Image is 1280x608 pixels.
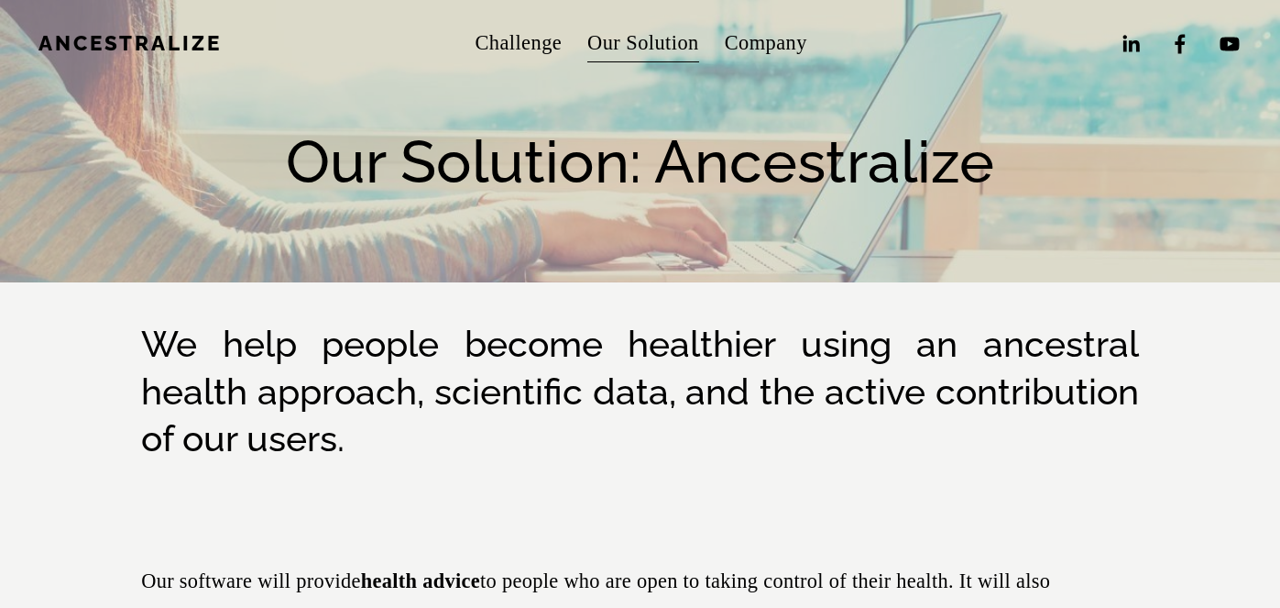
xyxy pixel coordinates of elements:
[141,321,1139,463] h2: We help people become healthier using an ancestral health approach, scientific data, and the acti...
[1218,32,1242,56] a: YouTube
[587,23,699,64] a: Our Solution
[38,126,1242,198] h1: Our Solution: Ancestralize
[38,31,222,55] a: Ancestralize
[1168,32,1192,56] a: Facebook
[725,25,807,61] span: Company
[475,23,562,64] a: Challenge
[1119,32,1143,56] a: LinkedIn
[725,23,807,64] a: folder dropdown
[361,569,480,592] strong: health advice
